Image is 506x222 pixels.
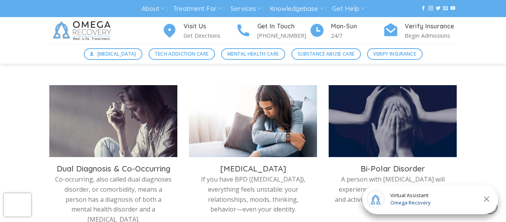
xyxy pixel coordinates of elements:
[162,21,236,40] a: Visit Us Get Directions
[405,31,457,40] p: Begin Admissions
[257,31,309,40] p: [PHONE_NUMBER]
[84,48,143,60] a: [MEDICAL_DATA]
[334,164,451,174] h3: Bi-Polar Disorder
[230,2,261,16] a: Services
[195,164,311,174] h3: [MEDICAL_DATA]
[334,175,451,214] p: A person with [MEDICAL_DATA] will experience changes in energy, mood, and activity levels that ca...
[257,21,309,31] h4: Get In Touch
[55,164,172,174] h3: Dual Diagnosis & Co-Occurring
[383,21,457,40] a: Verify Insurance Begin Admissions
[331,21,383,31] h4: Mon-Sun
[221,48,285,60] a: Mental Health Care
[436,6,440,11] a: Follow on Twitter
[195,175,311,214] p: If you have BPD ([MEDICAL_DATA]), everything feels unstable: your relationships, moods, thinking,...
[298,50,354,58] span: Substance Abuse Care
[270,2,323,16] a: Knowledgebase
[155,50,208,58] span: Tech Addiction Care
[184,21,236,31] h4: Visit Us
[97,50,136,58] span: [MEDICAL_DATA]
[149,48,215,60] a: Tech Addiction Care
[451,6,455,11] a: Follow on YouTube
[332,2,364,16] a: Get Help
[428,6,433,11] a: Follow on Instagram
[443,6,448,11] a: Send us an email
[236,21,309,40] a: Get In Touch [PHONE_NUMBER]
[49,17,117,44] img: Omega Recovery
[367,48,423,60] a: Verify Insurance
[331,31,383,40] p: 24/7
[227,50,279,58] span: Mental Health Care
[173,2,222,16] a: Treatment For
[405,21,457,31] h4: Verify Insurance
[184,31,236,40] p: Get Directions
[291,48,361,60] a: Substance Abuse Care
[421,6,426,11] a: Follow on Facebook
[373,50,416,58] span: Verify Insurance
[142,2,165,16] a: About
